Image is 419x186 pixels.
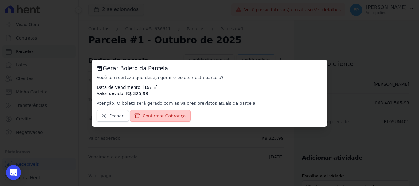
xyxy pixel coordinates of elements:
[97,100,322,106] p: Atenção: O boleto será gerado com as valores previstos atuais da parcela.
[97,110,129,122] a: Fechar
[143,113,186,119] span: Confirmar Cobrança
[97,65,322,72] h3: Gerar Boleto da Parcela
[97,74,322,81] p: Você tem certeza que deseja gerar o boleto desta parcela?
[6,165,21,180] div: Open Intercom Messenger
[109,113,124,119] span: Fechar
[97,84,322,97] p: Data de Vencimento: [DATE] Valor devido: R$ 325,99
[130,110,191,122] a: Confirmar Cobrança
